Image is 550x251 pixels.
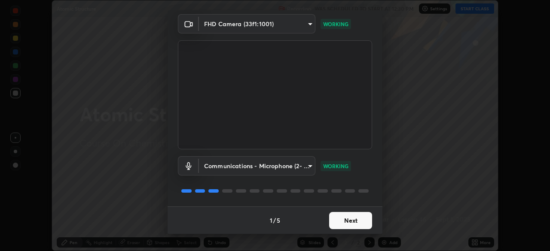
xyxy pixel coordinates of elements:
div: FHD Camera (33f1:1001) [199,156,315,175]
p: WORKING [323,162,348,170]
h4: 5 [277,216,280,225]
button: Next [329,212,372,229]
h4: 1 [270,216,272,225]
p: WORKING [323,20,348,28]
div: FHD Camera (33f1:1001) [199,14,315,33]
h4: / [273,216,276,225]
